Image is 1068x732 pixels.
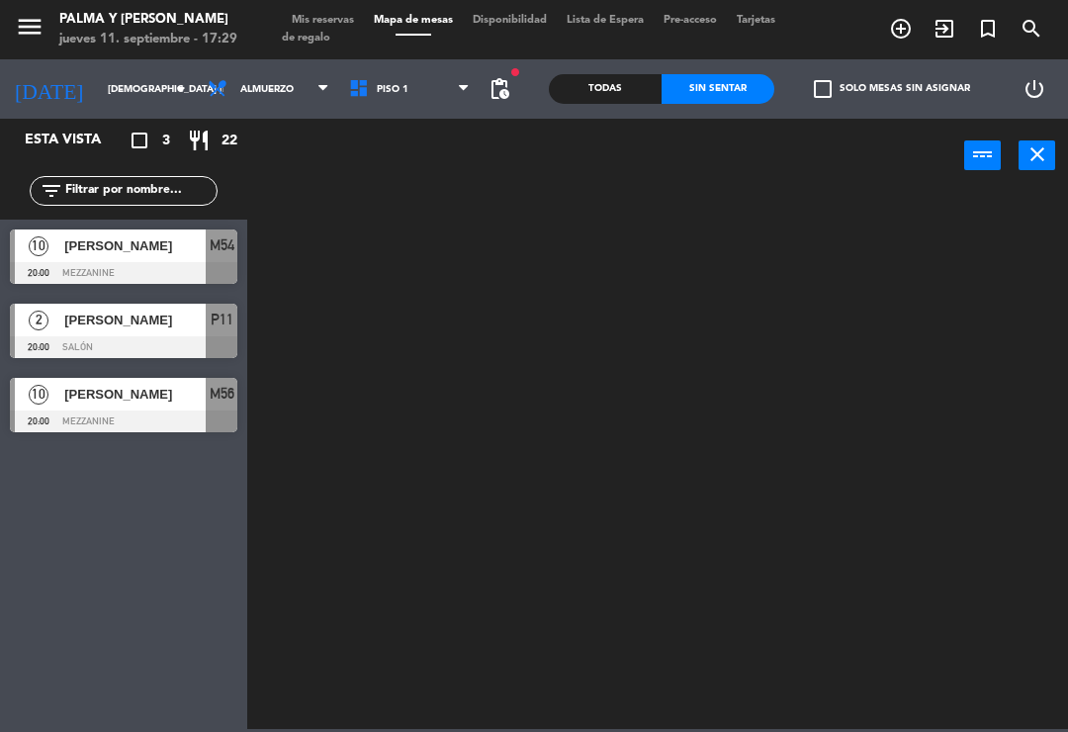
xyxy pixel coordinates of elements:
[64,310,206,330] span: [PERSON_NAME]
[364,15,463,26] span: Mapa de mesas
[169,77,193,101] i: arrow_drop_down
[64,235,206,256] span: [PERSON_NAME]
[63,180,217,202] input: Filtrar por nombre...
[40,179,63,203] i: filter_list
[976,17,1000,41] i: turned_in_not
[210,233,234,257] span: M54
[509,66,521,78] span: fiber_manual_record
[923,12,966,46] span: WALK IN
[1023,77,1046,101] i: power_settings_new
[29,385,48,405] span: 10
[64,384,206,405] span: [PERSON_NAME]
[222,130,237,152] span: 22
[240,84,294,95] span: Almuerzo
[814,80,832,98] span: check_box_outline_blank
[59,30,237,49] div: jueves 11. septiembre - 17:29
[59,10,237,30] div: Palma y [PERSON_NAME]
[15,12,44,42] i: menu
[282,15,364,26] span: Mis reservas
[10,129,142,152] div: Esta vista
[377,84,408,95] span: Piso 1
[463,15,557,26] span: Disponibilidad
[654,15,727,26] span: Pre-acceso
[29,311,48,330] span: 2
[211,308,233,331] span: P11
[1025,142,1049,166] i: close
[1020,17,1043,41] i: search
[879,12,923,46] span: RESERVAR MESA
[549,74,662,104] div: Todas
[162,130,170,152] span: 3
[964,140,1001,170] button: power_input
[966,12,1010,46] span: Reserva especial
[210,382,234,406] span: M56
[128,129,151,152] i: crop_square
[15,12,44,48] button: menu
[29,236,48,256] span: 10
[662,74,774,104] div: Sin sentar
[971,142,995,166] i: power_input
[933,17,956,41] i: exit_to_app
[1010,12,1053,46] span: BUSCAR
[889,17,913,41] i: add_circle_outline
[488,77,511,101] span: pending_actions
[557,15,654,26] span: Lista de Espera
[187,129,211,152] i: restaurant
[814,80,970,98] label: Solo mesas sin asignar
[1019,140,1055,170] button: close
